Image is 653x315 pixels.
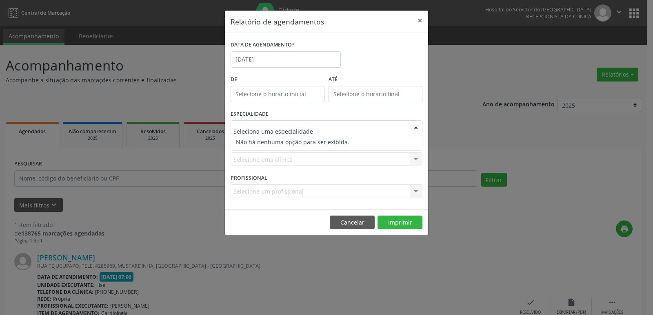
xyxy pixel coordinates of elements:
[412,11,428,31] button: Close
[329,73,422,86] label: ATÉ
[233,123,406,139] input: Seleciona uma especialidade
[231,16,324,27] h5: Relatório de agendamentos
[231,51,341,68] input: Selecione uma data ou intervalo
[231,73,324,86] label: De
[329,86,422,102] input: Selecione o horário final
[378,216,422,229] button: Imprimir
[231,39,295,51] label: DATA DE AGENDAMENTO
[231,172,267,184] label: PROFISSIONAL
[330,216,375,229] button: Cancelar
[231,108,269,121] label: ESPECIALIDADE
[231,86,324,102] input: Selecione o horário inicial
[231,134,422,150] span: Não há nenhuma opção para ser exibida.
